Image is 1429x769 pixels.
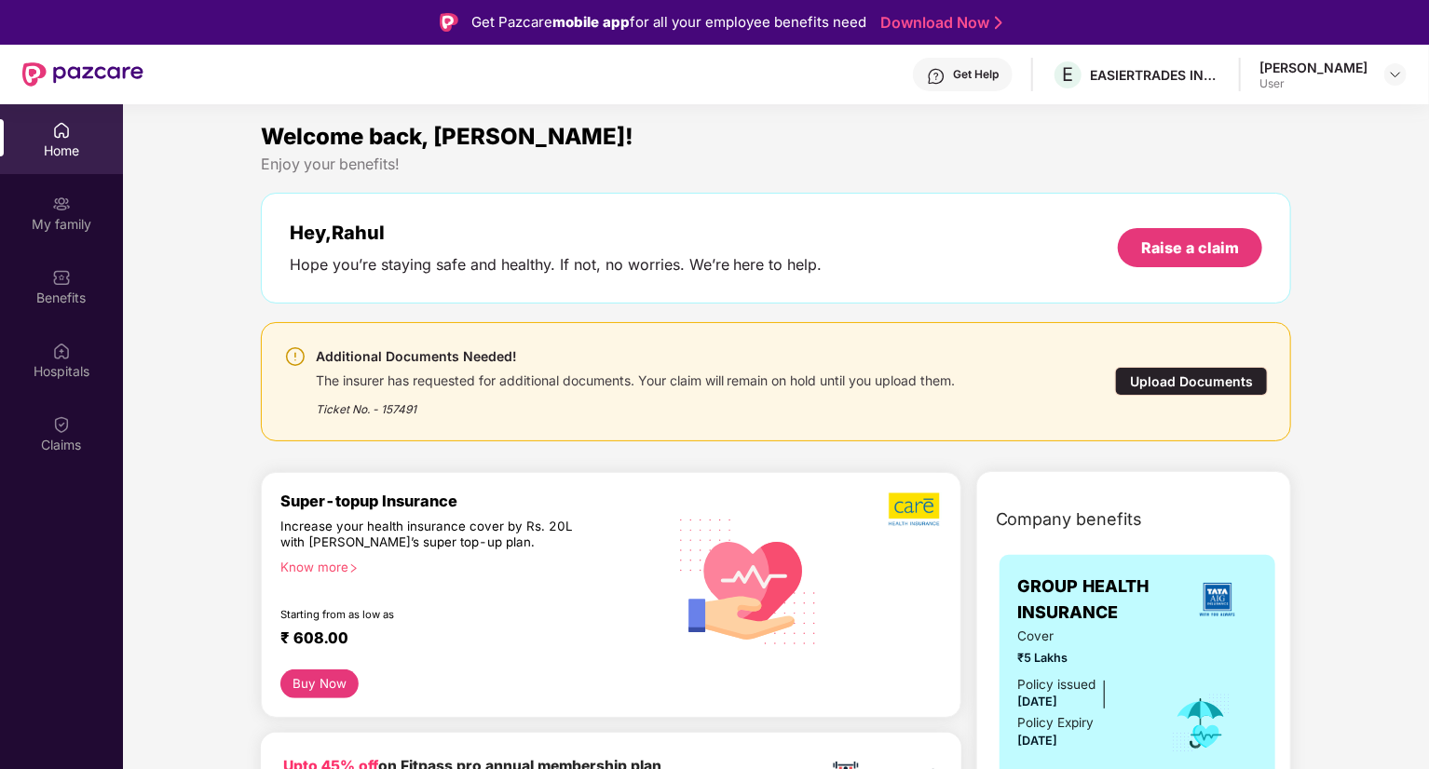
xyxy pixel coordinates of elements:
[927,67,946,86] img: svg+xml;base64,PHN2ZyBpZD0iSGVscC0zMngzMiIgeG1sbnM9Imh0dHA6Ly93d3cudzMub3JnLzIwMDAvc3ZnIiB3aWR0aD...
[280,560,655,573] div: Know more
[1018,695,1058,708] span: [DATE]
[316,368,956,389] div: The insurer has requested for additional documents. Your claim will remain on hold until you uplo...
[52,121,71,140] img: svg+xml;base64,PHN2ZyBpZD0iSG9tZSIgeG1sbnM9Imh0dHA6Ly93d3cudzMub3JnLzIwMDAvc3ZnIiB3aWR0aD0iMjAiIG...
[280,669,360,698] button: Buy Now
[280,492,666,510] div: Super-topup Insurance
[1018,734,1058,748] span: [DATE]
[1018,713,1095,733] div: Policy Expiry
[52,342,71,360] img: svg+xml;base64,PHN2ZyBpZD0iSG9zcGl0YWxzIiB4bWxucz0iaHR0cDovL3d3dy53My5vcmcvMjAwMC9zdmciIHdpZHRoPS...
[284,345,306,368] img: svg+xml;base64,PHN2ZyBpZD0iV2FybmluZ18tXzI0eDI0IiBkYXRhLW5hbWU9Ildhcm5pbmcgLSAyNHgyNCIgeG1sbnM9Im...
[995,13,1002,33] img: Stroke
[1141,237,1239,258] div: Raise a claim
[666,496,832,665] img: svg+xml;base64,PHN2ZyB4bWxucz0iaHR0cDovL3d3dy53My5vcmcvMjAwMC9zdmciIHhtbG5zOnhsaW5rPSJodHRwOi8vd3...
[953,67,999,82] div: Get Help
[1388,67,1403,82] img: svg+xml;base64,PHN2ZyBpZD0iRHJvcGRvd24tMzJ4MzIiIHhtbG5zPSJodHRwOi8vd3d3LnczLm9yZy8yMDAwL3N2ZyIgd2...
[22,62,143,87] img: New Pazcare Logo
[290,255,823,275] div: Hope you’re staying safe and healthy. If not, no worries. We’re here to help.
[316,345,956,368] div: Additional Documents Needed!
[261,155,1292,174] div: Enjoy your benefits!
[1192,574,1243,625] img: insurerLogo
[471,11,866,34] div: Get Pazcare for all your employee benefits need
[440,13,458,32] img: Logo
[1171,693,1232,754] img: icon
[1115,367,1268,396] div: Upload Documents
[316,389,956,418] div: Ticket No. - 157491
[1018,573,1178,627] span: GROUP HEALTH INSURANCE
[348,563,359,573] span: right
[290,222,823,244] div: Hey, Rahul
[261,123,633,150] span: Welcome back, [PERSON_NAME]!
[1090,66,1220,84] div: EASIERTRADES INDIA LLP
[996,506,1143,533] span: Company benefits
[880,13,997,33] a: Download Now
[280,608,587,621] div: Starting from as low as
[1018,675,1096,695] div: Policy issued
[1018,649,1146,668] span: ₹5 Lakhs
[52,268,71,287] img: svg+xml;base64,PHN2ZyBpZD0iQmVuZWZpdHMiIHhtbG5zPSJodHRwOi8vd3d3LnczLm9yZy8yMDAwL3N2ZyIgd2lkdGg9Ij...
[1063,63,1074,86] span: E
[52,195,71,213] img: svg+xml;base64,PHN2ZyB3aWR0aD0iMjAiIGhlaWdodD0iMjAiIHZpZXdCb3g9IjAgMCAyMCAyMCIgZmlsbD0ibm9uZSIgeG...
[1259,59,1368,76] div: [PERSON_NAME]
[889,492,942,527] img: b5dec4f62d2307b9de63beb79f102df3.png
[1259,76,1368,91] div: User
[52,415,71,434] img: svg+xml;base64,PHN2ZyBpZD0iQ2xhaW0iIHhtbG5zPSJodHRwOi8vd3d3LnczLm9yZy8yMDAwL3N2ZyIgd2lkdGg9IjIwIi...
[280,628,647,651] div: ₹ 608.00
[280,519,586,552] div: Increase your health insurance cover by Rs. 20L with [PERSON_NAME]’s super top-up plan.
[1018,627,1146,646] span: Cover
[552,13,630,31] strong: mobile app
